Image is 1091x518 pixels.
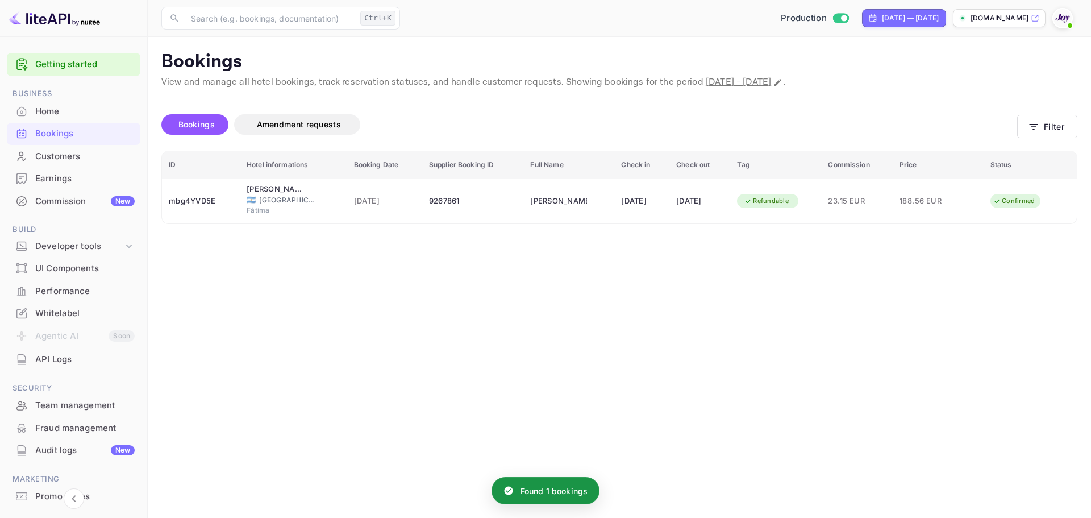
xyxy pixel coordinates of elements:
span: [DATE] - [DATE] [706,76,771,88]
th: Check out [669,151,730,179]
div: Promo codes [7,486,140,508]
a: Customers [7,146,140,167]
div: Bookings [35,127,135,140]
div: Audit logs [35,444,135,457]
div: UI Components [7,258,140,280]
span: 23.15 EUR [828,195,885,208]
th: Hotel informations [240,151,347,179]
div: [DATE] — [DATE] [882,13,939,23]
div: Performance [7,280,140,302]
div: mbg4YVD5E [169,192,233,210]
div: Refundable [737,194,796,208]
th: Tag [730,151,821,179]
span: 188.56 EUR [900,195,956,208]
a: Promo codes [7,486,140,507]
span: Bookings [178,119,215,129]
div: [DATE] [676,192,723,210]
div: UI Components [35,262,135,275]
div: Team management [35,399,135,412]
th: Full Name [523,151,614,179]
div: Team management [7,395,140,417]
span: Marketing [7,473,140,486]
a: UI Components [7,258,140,279]
div: API Logs [35,353,135,366]
div: New [111,196,135,206]
p: Bookings [161,51,1077,73]
th: Price [893,151,984,179]
span: Security [7,382,140,395]
div: account-settings tabs [161,114,1017,135]
a: Home [7,101,140,122]
th: Status [984,151,1077,179]
div: [DATE] [621,192,663,210]
a: Earnings [7,168,140,189]
th: ID [162,151,240,179]
div: Florencia Leon [530,192,587,210]
span: Fátima [247,205,303,216]
span: Argentina [247,196,256,204]
div: Developer tools [7,237,140,256]
span: Amendment requests [257,119,341,129]
div: Customers [35,150,135,163]
div: Getting started [7,53,140,76]
a: API Logs [7,349,140,370]
div: Customers [7,146,140,168]
a: CommissionNew [7,190,140,212]
th: Booking Date [347,151,422,179]
div: Earnings [35,172,135,185]
span: Build [7,223,140,236]
a: Fraud management [7,417,140,438]
div: Earnings [7,168,140,190]
span: Production [781,12,827,25]
th: Supplier Booking ID [422,151,524,179]
a: Performance [7,280,140,301]
table: booking table [162,151,1077,223]
div: Home [35,105,135,118]
span: [GEOGRAPHIC_DATA] [259,195,316,205]
div: Whitelabel [35,307,135,320]
div: Fraud management [35,422,135,435]
div: Fraud management [7,417,140,440]
div: API Logs [7,349,140,371]
div: 9267861 [429,192,517,210]
img: With Joy [1053,9,1072,27]
span: [DATE] [354,195,415,208]
img: LiteAPI logo [9,9,100,27]
div: New [111,445,135,455]
div: Confirmed [986,194,1042,208]
div: Ctrl+K [360,11,395,26]
th: Commission [821,151,892,179]
div: Home [7,101,140,123]
div: CommissionNew [7,190,140,213]
a: Bookings [7,123,140,144]
p: [DOMAIN_NAME] [971,13,1028,23]
p: Found 1 bookings [520,485,588,497]
th: Check in [614,151,669,179]
button: Change date range [772,77,784,88]
a: Whitelabel [7,302,140,324]
div: Whitelabel [7,302,140,325]
div: Developer tools [35,240,123,253]
div: Promo codes [35,490,135,503]
button: Filter [1017,115,1077,138]
button: Collapse navigation [64,488,84,509]
a: Team management [7,395,140,416]
div: Switch to Sandbox mode [776,12,853,25]
div: Performance [35,285,135,298]
div: Hilton Pilar [247,184,303,195]
p: View and manage all hotel bookings, track reservation statuses, and handle customer requests. Sho... [161,76,1077,89]
div: Audit logsNew [7,440,140,462]
input: Search (e.g. bookings, documentation) [184,7,356,30]
a: Audit logsNew [7,440,140,461]
div: Bookings [7,123,140,145]
span: Business [7,88,140,100]
a: Getting started [35,58,135,71]
div: Commission [35,195,135,208]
